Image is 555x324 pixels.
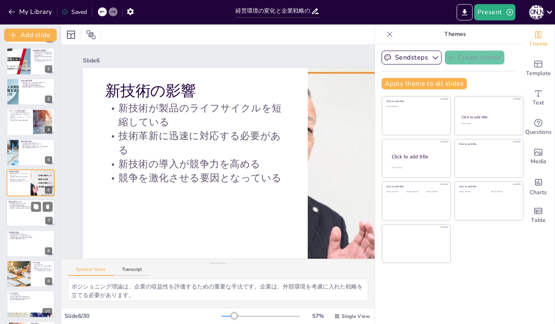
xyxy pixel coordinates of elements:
span: Position [86,30,96,40]
div: 8 [45,247,52,255]
p: 日本企業は効率化やスピード化を求められている [9,114,31,117]
p: 地球温暖化が企業に与える影響 [9,203,53,204]
p: 現代の経営環境 [21,80,52,82]
div: https://cdn.sendsteps.com/images/logo/sendsteps_logo_white.pnghttps://cdn.sendsteps.com/images/lo... [7,139,55,166]
div: 2 [45,65,52,73]
div: https://cdn.sendsteps.com/images/logo/sendsteps_logo_white.pnghttps://cdn.sendsteps.com/images/lo... [7,109,55,135]
div: Saved [62,8,87,16]
p: 熟年世代を対象とした製品やサービスの開発が重要 [21,146,52,147]
div: Click to add text [459,191,485,193]
div: Slide 6 [83,57,444,64]
p: 環境の悪化とCSR [9,201,53,203]
div: Click to add body [392,166,443,169]
div: 3 [45,95,52,103]
p: 5つの力分析の目的 [9,294,52,296]
div: Click to add text [461,123,515,125]
p: 環境適応理論が企業に求めるもの [9,233,52,235]
div: Add charts and graphs [522,171,555,201]
p: 新技術が製品のライフサイクルを短縮している [105,101,285,129]
p: 組織のフラット化やアウトソーシングが進んでいる [9,117,31,120]
div: https://cdn.sendsteps.com/images/logo/sendsteps_logo_white.pnghttps://cdn.sendsteps.com/images/lo... [6,200,55,227]
p: CSR活動が企業の評価に直結 [9,204,53,206]
button: Sendsteps [382,51,442,64]
div: Click to add text [491,191,517,193]
button: Speaker Notes [68,267,114,276]
p: 製品の安全性と健康への配慮が求められる [9,206,53,208]
div: 6 [45,186,52,194]
div: Click to add text [386,191,405,193]
span: Theme [529,40,548,49]
p: 競争の中で優位性を保つために [9,238,52,240]
div: 10 [42,308,52,315]
p: 外部環境の理解が戦略策定に役立つ [33,269,52,270]
div: Layout [64,28,78,41]
p: PEST分析の目的 [33,264,52,266]
p: 経営戦略は環境への適応行動である [33,51,52,53]
div: Click to add text [386,106,445,108]
p: 環境問題への取り組みを強化する必要がある [9,208,53,209]
p: 経済活動のグローバル化が企業に影響を与える [21,82,52,83]
p: 新技術の影響 [9,171,28,173]
p: 自社の内部だけでなく外部環境も把握する必要がある [33,53,52,56]
p: 迅速な意思決定と柔軟な戦略が重要 [9,120,31,121]
button: Duplicate Slide [31,202,41,212]
p: 買い手の交渉力や売り手の交渉力を評価 [9,297,52,299]
p: 新規参入の脅威や代替品の脅威を考慮 [9,296,52,297]
span: Questions [525,128,552,137]
p: 新技術が製品のライフサイクルを短縮している [9,173,28,176]
p: 海外需要の取り込みが求められている [21,144,52,146]
span: Text [533,98,544,107]
div: Change the overall theme [522,24,555,54]
p: 新技術の導入が競争力を高める [105,157,285,171]
p: Themes [396,24,514,44]
button: Apply theme to all slides [382,78,467,89]
p: 新技術の影響 [105,80,285,101]
button: Delete Slide [43,202,53,212]
p: 社会の成熟化が企業戦略に影響を与える [21,85,52,87]
div: Click to add title [459,185,517,188]
button: Add slide [4,29,57,42]
div: 9 [45,277,52,285]
div: 7 [45,217,53,224]
textarea: 新技術の登場は、製品のライフサイクルを短縮する要因です。企業は、迅速に新技術を取り入れる必要があります。 技術革新に迅速に対応することは、企業の競争力を維持するために重要です。企業は、技術の進展... [68,279,368,301]
p: 経営環境の重要性 [33,49,52,52]
p: 技術革新に迅速に対応する必要がある [9,176,28,179]
p: 競争を激化させる要因となっている [105,171,285,185]
p: グローバル市場の競争 [9,110,31,112]
div: Click to add title [462,115,516,120]
div: https://cdn.sendsteps.com/images/logo/sendsteps_logo_white.pnghttps://cdn.sendsteps.com/images/lo... [7,169,55,196]
span: Table [531,216,546,225]
div: Click to add text [426,191,445,193]
div: Add ready made slides [522,54,555,83]
div: Slide 6 / 30 [64,312,222,320]
div: Click to add title [386,100,445,103]
p: 競争を激化させる要因となっている [9,180,28,182]
div: Click to add title [386,185,445,188]
div: 5 [45,156,52,164]
button: [PERSON_NAME] [529,4,544,20]
div: 10 [7,291,55,317]
div: Get real-time input from your audience [522,113,555,142]
p: 市場の動向を常に観察し戦略を見直すことが求められる [33,59,52,62]
div: 4 [45,126,52,133]
p: PEST分析 [33,262,52,264]
div: Click to add text [406,191,425,193]
div: Click to add title [392,153,444,160]
p: 外部環境の変化に迅速に対応する能力が重要 [9,237,52,238]
p: 環境に適応することで企業の存続が決まる [9,235,52,237]
div: Add a table [522,201,555,230]
div: [PERSON_NAME] [529,5,544,20]
div: 57 % [308,312,328,320]
div: 9 [7,260,55,287]
button: My Library [6,5,55,18]
p: 環境要因を理解することが企業の成長に重要 [21,86,52,88]
div: Click to add title [459,142,517,146]
span: Charts [530,188,547,197]
p: リスクや機会を特定するのに役立つ [33,270,52,271]
p: 5つの力分析 [9,292,52,295]
span: Template [526,69,551,78]
div: Add images, graphics, shapes or video [522,142,555,171]
p: 競合社間の敵対関係を考慮する [9,299,52,300]
p: 少子高齢化が国内市場を縮小させている [21,142,52,144]
div: 8 [7,230,55,257]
